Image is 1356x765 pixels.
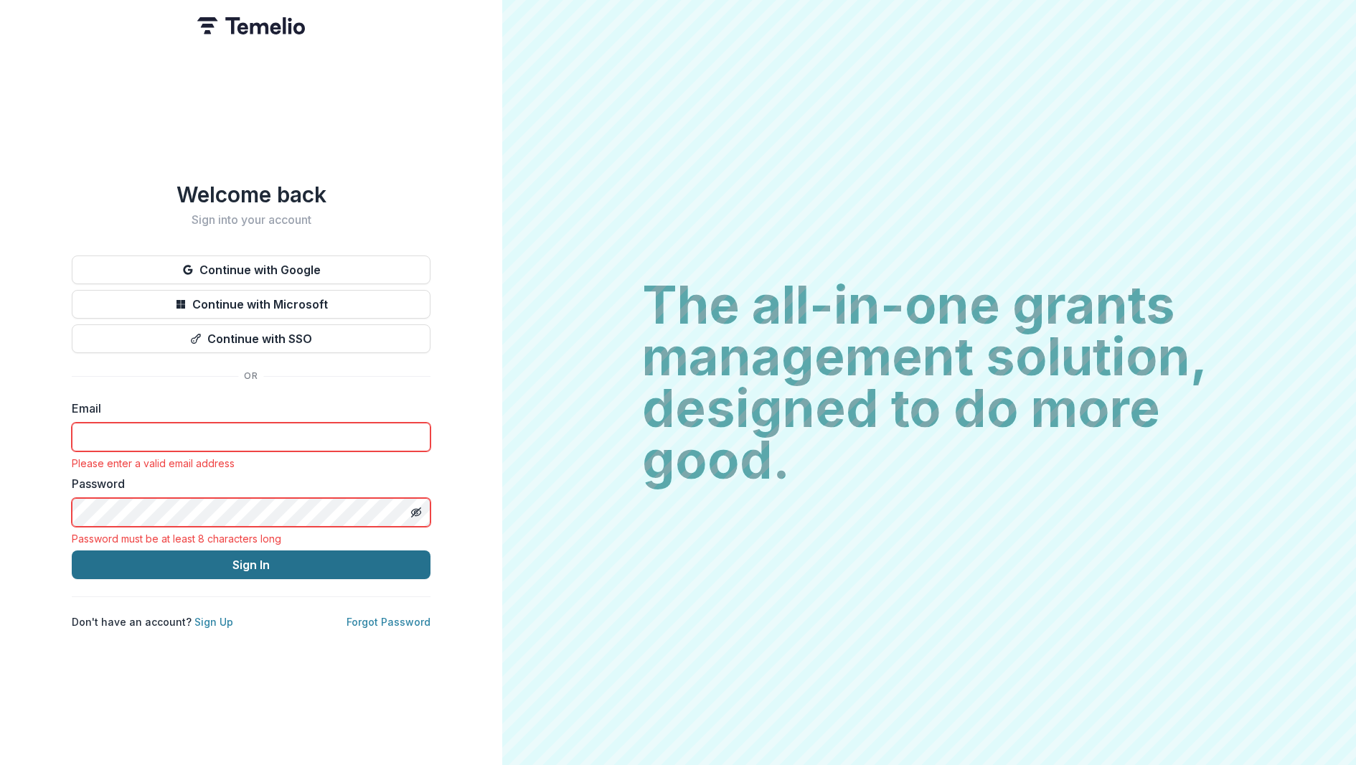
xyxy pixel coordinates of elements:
[72,324,430,353] button: Continue with SSO
[72,213,430,227] h2: Sign into your account
[347,616,430,628] a: Forgot Password
[72,400,422,417] label: Email
[72,614,233,629] p: Don't have an account?
[72,290,430,319] button: Continue with Microsoft
[72,475,422,492] label: Password
[194,616,233,628] a: Sign Up
[72,182,430,207] h1: Welcome back
[72,550,430,579] button: Sign In
[72,255,430,284] button: Continue with Google
[405,501,428,524] button: Toggle password visibility
[72,457,430,469] div: Please enter a valid email address
[72,532,430,545] div: Password must be at least 8 characters long
[197,17,305,34] img: Temelio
